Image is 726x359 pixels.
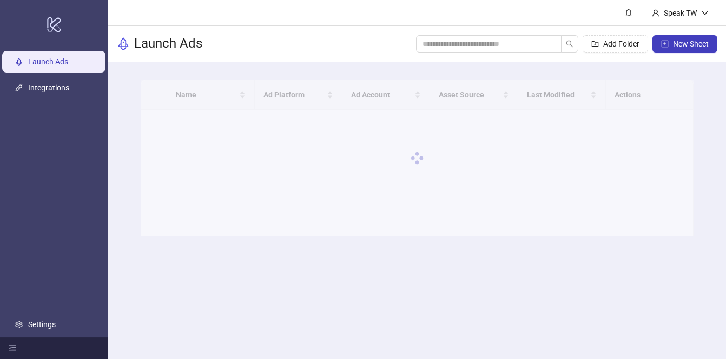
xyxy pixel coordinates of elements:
[661,40,669,48] span: plus-square
[659,7,701,19] div: Speak TW
[28,57,68,66] a: Launch Ads
[28,83,69,92] a: Integrations
[603,40,639,48] span: Add Folder
[673,40,709,48] span: New Sheet
[117,37,130,50] span: rocket
[701,9,709,17] span: down
[625,9,632,16] span: bell
[591,40,599,48] span: folder-add
[566,40,573,48] span: search
[28,320,56,329] a: Settings
[583,35,648,53] button: Add Folder
[652,9,659,17] span: user
[134,35,202,53] h3: Launch Ads
[652,35,717,53] button: New Sheet
[9,344,16,352] span: menu-fold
